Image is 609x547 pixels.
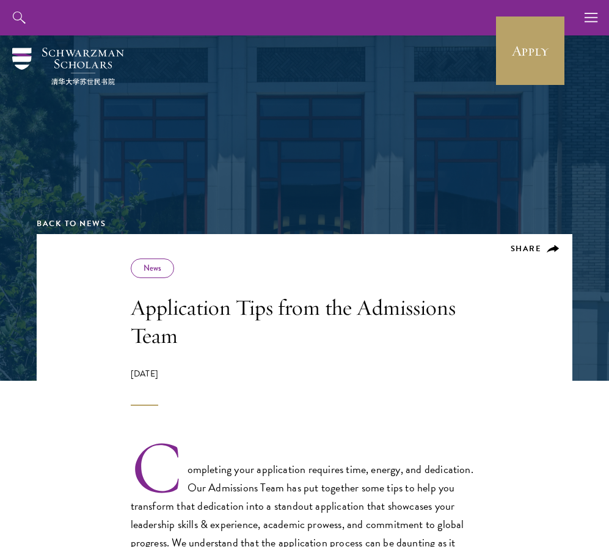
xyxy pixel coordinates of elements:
img: Schwarzman Scholars [12,48,124,85]
a: News [144,262,161,274]
div: [DATE] [131,368,479,406]
span: Share [511,243,542,255]
h1: Application Tips from the Admissions Team [131,293,479,350]
a: Back to News [37,218,106,230]
a: Apply [496,17,564,85]
button: Share [511,243,560,254]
